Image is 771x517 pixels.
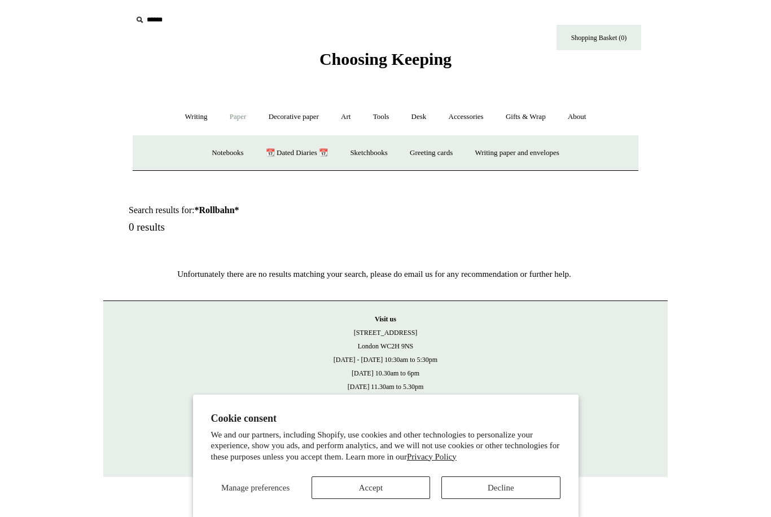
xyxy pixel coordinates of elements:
button: Manage preferences [211,476,300,499]
a: Greeting cards [400,138,463,168]
h2: Cookie consent [211,413,560,425]
h1: Search results for: [129,205,398,215]
a: Privacy Policy [407,452,457,461]
a: Paper [220,102,257,132]
a: Notebooks [201,138,253,168]
strong: Visit us [375,315,396,323]
p: Unfortunately there are no results matching your search, please do email us for any recommendatio... [103,267,645,281]
a: About [558,102,597,132]
a: Desk [401,102,437,132]
button: Accept [312,476,430,499]
p: We and our partners, including Shopify, use cookies and other technologies to personalize your ex... [211,430,560,463]
a: Shopping Basket (0) [557,25,641,50]
a: Writing [175,102,218,132]
a: Choosing Keeping [319,59,452,67]
a: 📆 Dated Diaries 📆 [256,138,338,168]
a: Tools [363,102,400,132]
a: Writing paper and envelopes [465,138,570,168]
button: Decline [441,476,560,499]
a: Accessories [439,102,494,132]
a: Decorative paper [259,102,329,132]
span: Choosing Keeping [319,50,452,68]
strong: *Rollbahn* [194,205,239,215]
span: Manage preferences [221,483,290,492]
a: Sketchbooks [340,138,397,168]
h5: 0 results [129,221,398,234]
p: [STREET_ADDRESS] London WC2H 9NS [DATE] - [DATE] 10:30am to 5:30pm [DATE] 10.30am to 6pm [DATE] 1... [115,312,656,407]
a: Art [331,102,361,132]
a: Gifts & Wrap [496,102,556,132]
